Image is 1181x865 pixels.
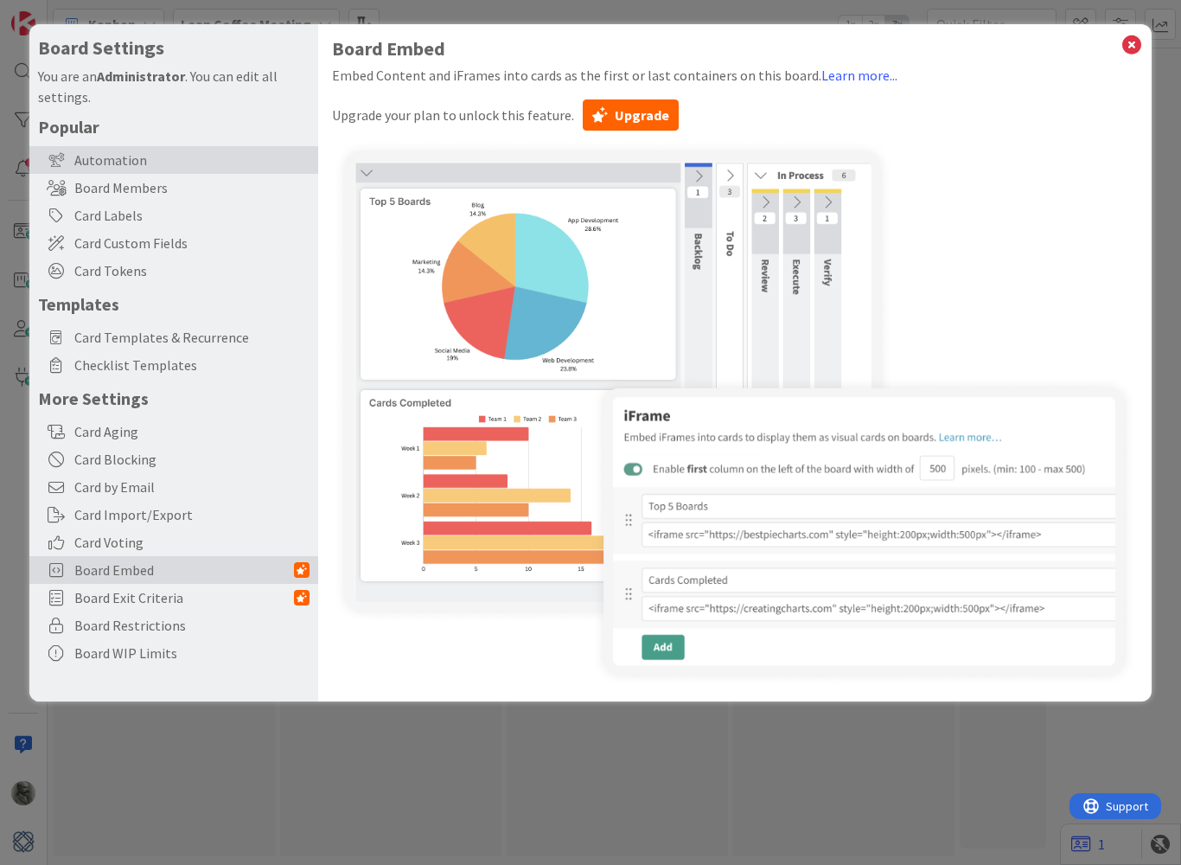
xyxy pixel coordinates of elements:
span: Card by Email [74,477,310,497]
h4: Board Settings [38,37,310,59]
span: Card Custom Fields [74,233,310,253]
span: Support [36,3,79,23]
span: Board Restrictions [74,615,310,636]
h5: More Settings [38,388,310,409]
div: Embed Content and iFrames into cards as the first or last containers on this board. [332,65,1138,86]
div: Board WIP Limits [29,639,318,667]
img: iframe.png [332,139,1138,688]
button: Upgrade [583,99,679,131]
span: Card Templates & Recurrence [74,327,310,348]
div: Card Labels [29,202,318,229]
a: Learn more... [821,67,897,84]
h1: Board Embed [332,38,1138,60]
span: Card Tokens [74,260,310,281]
div: You are an . You can edit all settings. [38,66,310,107]
span: Board Exit Criteria [74,587,294,608]
div: Board Members [29,174,318,202]
span: Board Embed [74,560,294,580]
div: Card Import/Export [29,501,318,529]
h5: Templates [38,293,310,315]
div: Upgrade your plan to unlock this feature. [332,99,1138,131]
div: Automation [29,146,318,174]
b: Administrator [97,67,185,85]
span: Checklist Templates [74,355,310,375]
span: Card Voting [74,532,310,553]
div: Card Aging [29,418,318,445]
h5: Popular [38,116,310,138]
div: Card Blocking [29,445,318,473]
